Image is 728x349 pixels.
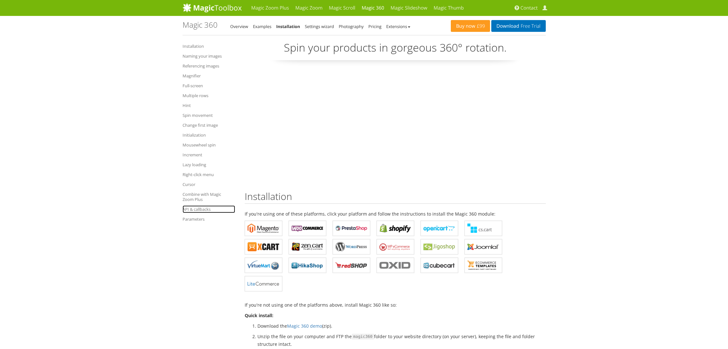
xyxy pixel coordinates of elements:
[183,141,235,149] a: Mousewheel spin
[289,221,326,236] a: Magic 360 for WooCommerce
[183,151,235,159] a: Increment
[292,260,323,270] b: Magic 360 for HikaShop
[245,191,546,204] h2: Installation
[519,24,540,29] span: Free Trial
[245,258,282,273] a: Magic 360 for VirtueMart
[245,276,282,291] a: Magic 360 for LiteCommerce
[257,333,546,348] li: Unzip the file on your computer and FTP the folder to your website directory (on your server), ke...
[183,111,235,119] a: Spin movement
[292,224,323,233] b: Magic 360 for WooCommerce
[245,301,546,309] p: If you're not using one of the platforms above, install Magic 360 like so:
[183,121,235,129] a: Change first image
[491,20,545,32] a: DownloadFree Trial
[421,258,458,273] a: Magic 360 for CubeCart
[276,24,300,29] a: Installation
[183,102,235,109] a: Hint
[245,239,282,254] a: Magic 360 for X-Cart
[421,239,458,254] a: Magic 360 for Jigoshop
[287,323,322,329] a: Magic 360 demo
[451,20,490,32] a: Buy now£99
[465,239,502,254] a: Magic 360 for Joomla
[377,258,414,273] a: Magic 360 for OXID
[379,224,411,233] b: Magic 360 for Shopify
[379,260,411,270] b: Magic 360 for OXID
[183,215,235,223] a: Parameters
[333,221,370,236] a: Magic 360 for PrestaShop
[183,92,235,99] a: Multiple rows
[467,242,499,252] b: Magic 360 for Joomla
[289,239,326,254] a: Magic 360 for Zen Cart
[248,242,279,252] b: Magic 360 for X-Cart
[183,131,235,139] a: Initialization
[245,312,273,318] strong: Quick install:
[248,224,279,233] b: Magic 360 for Magento
[335,242,367,252] b: Magic 360 for WordPress
[289,258,326,273] a: Magic 360 for HikaShop
[253,24,271,29] a: Examples
[183,181,235,188] a: Cursor
[292,242,323,252] b: Magic 360 for Zen Cart
[335,260,367,270] b: Magic 360 for redSHOP
[465,221,502,236] a: Magic 360 for CS-Cart
[248,279,279,288] b: Magic 360 for LiteCommerce
[183,52,235,60] a: Naming your images
[475,24,485,29] span: £99
[423,260,455,270] b: Magic 360 for CubeCart
[183,42,235,50] a: Installation
[377,239,414,254] a: Magic 360 for WP e-Commerce
[386,24,410,29] a: Extensions
[183,62,235,70] a: Referencing images
[245,221,282,236] a: Magic 360 for Magento
[377,221,414,236] a: Magic 360 for Shopify
[333,239,370,254] a: Magic 360 for WordPress
[305,24,334,29] a: Settings wizard
[352,334,374,339] span: magic360
[423,242,455,252] b: Magic 360 for Jigoshop
[333,258,370,273] a: Magic 360 for redSHOP
[183,171,235,178] a: Right-click menu
[368,24,381,29] a: Pricing
[379,242,411,252] b: Magic 360 for WP e-Commerce
[248,260,279,270] b: Magic 360 for VirtueMart
[183,72,235,80] a: Magnifier
[245,210,546,217] p: If you're using one of these platforms, click your platform and follow the instructions to instal...
[183,82,235,89] a: Full-screen
[467,260,499,270] b: Magic 360 for ecommerce Templates
[183,161,235,168] a: Lazy loading
[421,221,458,236] a: Magic 360 for OpenCart
[183,21,218,29] h1: Magic 360
[183,205,235,213] a: API & callbacks
[339,24,364,29] a: Photography
[423,224,455,233] b: Magic 360 for OpenCart
[335,224,367,233] b: Magic 360 for PrestaShop
[230,24,248,29] a: Overview
[183,3,242,12] img: MagicToolbox.com - Image tools for your website
[245,40,546,60] p: Spin your products in gorgeous 360° rotation.
[465,258,502,273] a: Magic 360 for ecommerce Templates
[183,190,235,203] a: Combine with Magic Zoom Plus
[521,5,538,11] span: Contact
[467,224,499,233] b: Magic 360 for CS-Cart
[257,322,546,330] li: Download the (zip).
